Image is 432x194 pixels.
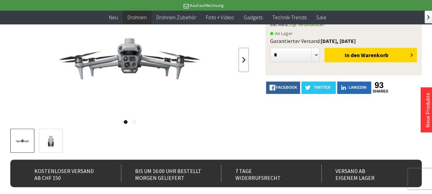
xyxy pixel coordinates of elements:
a: Drohnen Zubehör [152,10,201,24]
b: [DATE], [DATE] [321,37,356,44]
span: Warenkorb [361,52,388,58]
div: Versand ab eigenem Lager [321,165,410,182]
span: Foto + Video [206,14,234,21]
div: Garantierter Versand: [270,37,417,44]
a: shares [373,89,386,94]
span: Technik-Trends [272,14,306,21]
a: Neue Produkte [424,93,431,128]
span: twitter [314,85,331,89]
a: zzgl. Versandkosten [289,22,324,27]
a: Drohnen [123,10,152,24]
span: Gadgets [243,14,262,21]
a: facebook [266,82,300,94]
a: Technik-Trends [267,10,311,24]
p: inkl. MwSt. [270,21,417,29]
span: Drohnen [128,14,147,21]
span: facebook [276,85,297,89]
span: Drohnen Zubehör [156,14,196,21]
span: LinkedIn [348,85,366,89]
img: Vorschau: DJI Matrice 4T [12,136,32,147]
a: 93 [373,82,386,89]
a: Gadgets [239,10,267,24]
div: 7 Tage Widerrufsrecht [221,165,309,182]
a: Neu [104,10,123,24]
span: An Lager [270,29,293,37]
a: LinkedIn [337,82,371,94]
button: In den Warenkorb [324,48,417,62]
div: Kostenloser Versand ab CHF 150 [21,165,109,182]
span: In den [345,52,360,58]
img: DJI Matrice 4T [32,5,227,115]
span:  [427,15,430,19]
a: twitter [301,82,335,94]
span: Sale [316,14,326,21]
a: Sale [311,10,331,24]
span: Neu [109,14,118,21]
a: Foto + Video [201,10,239,24]
div: Bis um 16:00 Uhr bestellt Morgen geliefert [121,165,209,182]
